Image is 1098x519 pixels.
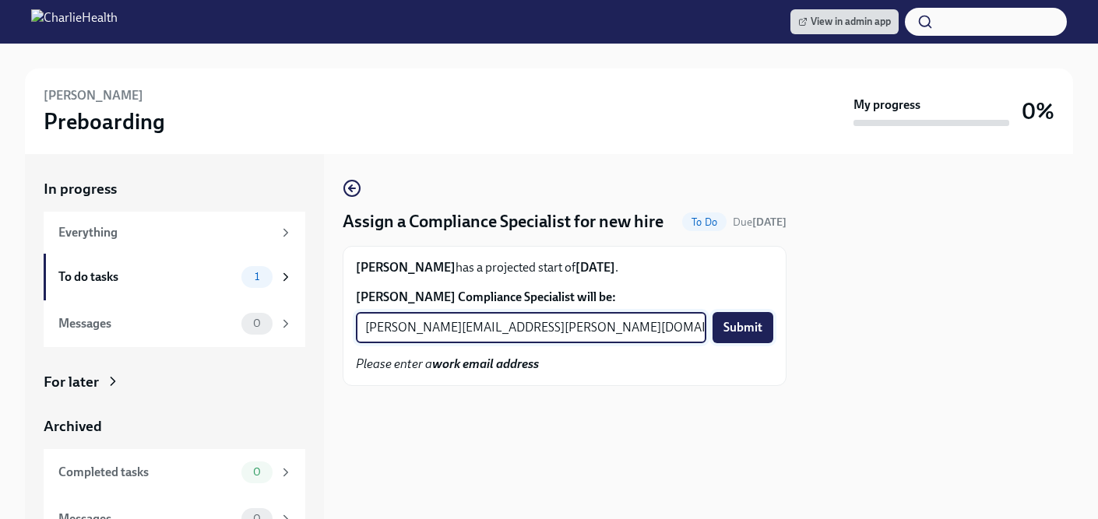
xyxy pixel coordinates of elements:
span: 1 [245,271,269,282]
span: 0 [244,466,270,478]
a: Everything [44,212,305,254]
strong: My progress [853,96,920,114]
span: Due [733,216,787,229]
span: October 16th, 2025 09:00 [733,215,787,230]
a: Archived [44,416,305,437]
a: View in admin app [790,9,899,34]
h3: Preboarding [44,107,165,135]
p: has a projected start of . [356,259,773,276]
div: Messages [58,315,235,332]
div: Completed tasks [58,464,235,481]
h4: Assign a Compliance Specialist for new hire [343,210,663,233]
div: Everything [58,224,273,241]
span: To Do [682,216,727,228]
a: To do tasks1 [44,254,305,300]
a: In progress [44,179,305,199]
div: To do tasks [58,268,235,286]
strong: [DATE] [752,216,787,229]
strong: [PERSON_NAME] [356,260,456,275]
span: View in admin app [798,14,891,30]
strong: [DATE] [575,260,615,275]
a: Completed tasks0 [44,449,305,496]
span: 0 [244,317,270,329]
img: CharlieHealth [31,9,118,34]
button: Submit [713,312,773,343]
label: [PERSON_NAME] Compliance Specialist will be: [356,289,773,306]
input: Enter their work email address [356,312,706,343]
a: Messages0 [44,300,305,347]
em: Please enter a [356,356,539,371]
strong: work email address [432,356,539,371]
span: Submit [723,320,762,335]
div: For later [44,372,99,392]
a: For later [44,372,305,392]
h3: 0% [1022,97,1054,125]
h6: [PERSON_NAME] [44,87,143,104]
